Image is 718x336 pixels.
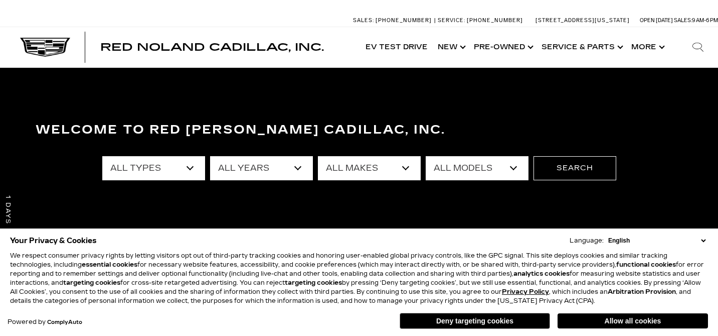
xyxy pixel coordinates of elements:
div: Language: [570,238,604,244]
a: ComplyAuto [47,319,82,325]
span: Sales: [674,17,692,24]
h3: Welcome to Red [PERSON_NAME] Cadillac, Inc. [36,120,682,140]
a: New [433,27,469,67]
select: Language Select [606,236,708,245]
a: Pre-Owned [469,27,536,67]
strong: essential cookies [82,261,137,268]
button: More [626,27,668,67]
button: Deny targeting cookies [400,313,550,329]
span: [PHONE_NUMBER] [376,17,432,24]
select: Filter by model [426,156,528,180]
span: Open [DATE] [640,17,673,24]
strong: functional cookies [616,261,676,268]
p: We respect consumer privacy rights by letting visitors opt out of third-party tracking cookies an... [10,251,708,305]
a: Sales: [PHONE_NUMBER] [353,18,434,23]
a: Service & Parts [536,27,626,67]
button: Search [533,156,616,180]
strong: targeting cookies [63,279,120,286]
button: Allow all cookies [558,313,708,328]
a: [STREET_ADDRESS][US_STATE] [535,17,630,24]
a: Red Noland Cadillac, Inc. [100,42,324,52]
a: Privacy Policy [502,288,549,295]
span: Service: [438,17,465,24]
strong: Arbitration Provision [608,288,676,295]
div: Powered by [8,319,82,325]
strong: targeting cookies [285,279,342,286]
span: Your Privacy & Cookies [10,234,97,248]
strong: analytics cookies [513,270,570,277]
span: Red Noland Cadillac, Inc. [100,41,324,53]
a: EV Test Drive [361,27,433,67]
span: [PHONE_NUMBER] [467,17,523,24]
select: Filter by type [102,156,205,180]
a: Service: [PHONE_NUMBER] [434,18,525,23]
span: 9 AM-6 PM [692,17,718,24]
select: Filter by make [318,156,421,180]
span: Sales: [353,17,374,24]
img: Cadillac Dark Logo with Cadillac White Text [20,38,70,57]
select: Filter by year [210,156,313,180]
